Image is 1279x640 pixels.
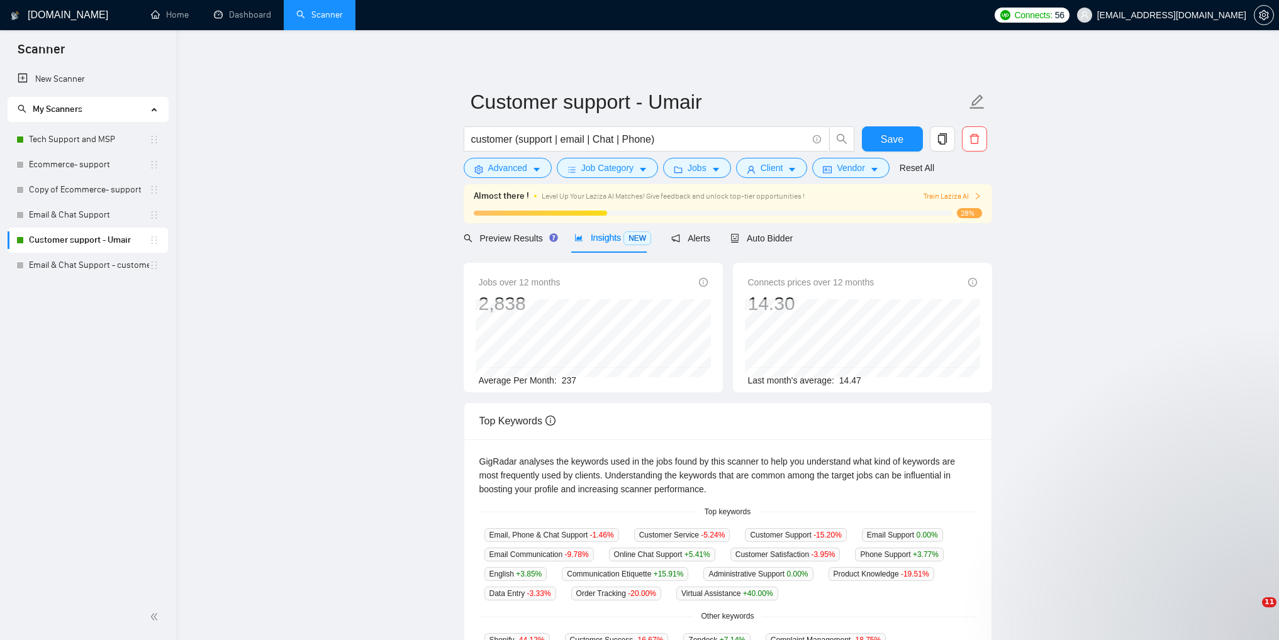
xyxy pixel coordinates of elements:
[151,9,189,20] a: homeHome
[930,133,954,145] span: copy
[29,152,149,177] a: Ecommerce- support
[8,253,168,278] li: Email & Chat Support - customer support S-1
[788,165,796,174] span: caret-down
[1080,11,1089,19] span: user
[29,253,149,278] a: Email & Chat Support - customer support S-1
[150,610,162,623] span: double-left
[712,165,720,174] span: caret-down
[674,165,683,174] span: folder
[8,40,75,67] span: Scanner
[830,133,854,145] span: search
[11,6,20,26] img: logo
[1055,8,1064,22] span: 56
[581,161,634,175] span: Job Category
[671,234,680,243] span: notification
[149,160,159,170] span: holder
[474,165,483,174] span: setting
[703,567,813,581] span: Administrative Support
[474,189,529,203] span: Almost there !
[557,158,658,178] button: barsJob Categorycaret-down
[29,127,149,152] a: Tech Support and MSP
[488,161,527,175] span: Advanced
[532,165,541,174] span: caret-down
[1000,10,1010,20] img: upwork-logo.png
[747,165,756,174] span: user
[811,550,835,559] span: -3.95 %
[639,165,647,174] span: caret-down
[628,589,656,598] span: -20.00 %
[471,86,966,118] input: Scanner name...
[1014,8,1052,22] span: Connects:
[29,177,149,202] a: Copy of Ecommerce- support
[962,126,987,152] button: delete
[214,9,271,20] a: dashboardDashboard
[574,233,651,243] span: Insights
[18,104,82,114] span: My Scanners
[930,126,955,152] button: copy
[823,165,832,174] span: idcard
[924,190,981,202] button: Train Laziza AI
[8,67,168,92] li: New Scanner
[654,570,684,578] span: +15.91 %
[542,192,805,201] span: Level Up Your Laziza AI Matches! Give feedback and unlock top-tier opportunities !
[671,233,710,243] span: Alerts
[862,126,923,152] button: Save
[8,228,168,253] li: Customer support - Umair
[839,375,861,385] span: 14.47
[743,589,773,598] span: +40.00 %
[479,275,561,289] span: Jobs over 12 months
[562,567,688,581] span: Communication Etiquette
[571,587,661,600] span: Order Tracking
[829,126,854,152] button: search
[1254,10,1273,20] span: setting
[913,550,939,559] span: +3.77 %
[957,208,982,218] span: 28%
[688,161,707,175] span: Jobs
[870,165,879,174] span: caret-down
[8,177,168,202] li: Copy of Ecommerce- support
[748,275,874,289] span: Connects prices over 12 months
[968,278,977,287] span: info-circle
[684,550,710,559] span: +5.41 %
[663,158,731,178] button: folderJobscaret-down
[623,231,651,245] span: NEW
[471,131,807,147] input: Search Freelance Jobs...
[149,235,159,245] span: holder
[149,185,159,195] span: holder
[18,104,26,113] span: search
[8,152,168,177] li: Ecommerce- support
[862,528,943,542] span: Email Support
[730,233,793,243] span: Auto Bidder
[479,292,561,316] div: 2,838
[8,202,168,228] li: Email & Chat Support
[813,531,842,539] span: -15.20 %
[527,589,551,598] span: -3.33 %
[8,127,168,152] li: Tech Support and MSP
[296,9,343,20] a: searchScanner
[464,158,552,178] button: settingAdvancedcaret-down
[479,403,976,439] div: Top Keywords
[676,587,778,600] span: Virtual Assistance
[609,548,715,561] span: Online Chat Support
[18,67,158,92] a: New Scanner
[149,210,159,220] span: holder
[761,161,783,175] span: Client
[574,233,583,242] span: area-chart
[748,375,834,385] span: Last month's average:
[565,550,589,559] span: -9.78 %
[1254,10,1274,20] a: setting
[730,234,739,243] span: robot
[969,94,985,110] span: edit
[484,548,594,561] span: Email Communication
[29,228,149,253] a: Customer support - Umair
[813,135,821,143] span: info-circle
[149,260,159,270] span: holder
[974,192,981,200] span: right
[1254,5,1274,25] button: setting
[548,232,559,243] div: Tooltip anchor
[900,161,934,175] a: Reset All
[545,416,556,426] span: info-circle
[484,528,619,542] span: Email, Phone & Chat Support
[479,455,976,496] div: GigRadar analyses the keywords used in the jobs found by this scanner to help you understand what...
[701,531,725,539] span: -5.24 %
